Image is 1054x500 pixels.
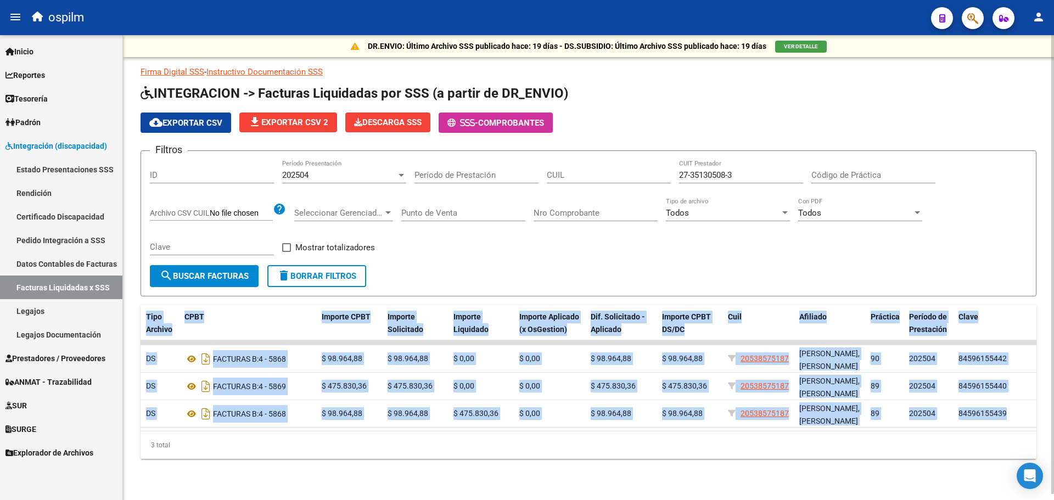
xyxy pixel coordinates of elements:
span: 202504 [282,170,309,180]
datatable-header-cell: Período de Prestación [905,305,954,353]
span: Clave [958,312,978,321]
span: 84596155442 [958,354,1007,363]
datatable-header-cell: Práctica [866,305,905,353]
span: $ 98.964,88 [662,354,703,363]
span: Explorador de Archivos [5,447,93,459]
datatable-header-cell: CPBT [180,305,317,353]
span: $ 0,00 [519,354,540,363]
a: Instructivo Documentación SSS [206,67,323,77]
span: Exportar CSV 2 [248,117,328,127]
datatable-header-cell: Tipo Archivo [142,305,180,353]
span: Prestadores / Proveedores [5,352,105,364]
button: VER DETALLE [775,41,827,53]
span: Afiliado [799,312,827,321]
span: 202504 [909,381,935,390]
button: -Comprobantes [439,113,553,133]
span: Seleccionar Gerenciador [294,208,383,218]
span: Período de Prestación [909,312,947,334]
datatable-header-cell: Clave [954,305,1036,353]
span: $ 98.964,88 [388,409,428,418]
span: Importe CPBT [322,312,371,321]
span: $ 98.964,88 [591,354,631,363]
mat-icon: person [1032,10,1045,24]
span: $ 98.964,88 [322,354,362,363]
span: Tipo Archivo [146,312,172,334]
datatable-header-cell: Cuil [724,305,795,353]
span: Integración (discapacidad) [5,140,107,152]
span: $ 98.964,88 [662,409,703,418]
app-download-masive: Descarga masiva de comprobantes (adjuntos) [345,113,430,133]
span: Reportes [5,69,45,81]
mat-icon: help [273,203,286,216]
p: DR.ENVIO: Último Archivo SSS publicado hace: 19 días - DS.SUBSIDIO: Último Archivo SSS publicado ... [368,40,766,52]
span: DS [146,381,155,390]
span: DS [146,409,155,418]
span: Inicio [5,46,33,58]
button: Exportar CSV 2 [239,113,337,132]
span: 202504 [909,409,935,418]
datatable-header-cell: Importe CPBT DS/DC [658,305,724,353]
datatable-header-cell: Importe CPBT [317,305,383,353]
span: [PERSON_NAME], [PERSON_NAME] [799,377,860,398]
span: $ 0,00 [519,381,540,390]
datatable-header-cell: Importe Aplicado (x OsGestion) [515,305,586,353]
span: $ 98.964,88 [388,354,428,363]
span: 20538575187 [741,381,789,390]
span: Dif. Solicitado - Aplicado [591,312,645,334]
span: INTEGRACION -> Facturas Liquidadas por SSS (a partir de DR_ENVIO) [141,86,568,101]
datatable-header-cell: Afiliado [795,305,866,353]
span: 84596155439 [958,409,1007,418]
span: 20538575187 [741,354,789,363]
span: Archivo CSV CUIL [150,209,210,217]
i: Descargar documento [199,350,213,368]
datatable-header-cell: Importe Solicitado [383,305,449,353]
mat-icon: menu [9,10,22,24]
span: DS [146,354,155,363]
div: 3 total [141,431,1036,459]
span: ospilm [48,5,84,30]
span: Tesorería [5,93,48,105]
span: $ 0,00 [453,354,474,363]
span: 89 [871,409,879,418]
div: 4 - 5868 [184,350,313,368]
span: - [447,118,478,128]
span: $ 475.830,36 [453,409,498,418]
span: Práctica [871,312,900,321]
span: $ 0,00 [453,381,474,390]
span: Comprobantes [478,118,544,128]
span: Descarga SSS [354,117,422,127]
button: Exportar CSV [141,113,231,133]
span: FACTURAS B: [213,409,259,418]
input: Archivo CSV CUIL [210,209,273,218]
mat-icon: cloud_download [149,116,162,129]
button: Descarga SSS [345,113,430,132]
span: Buscar Facturas [160,271,249,281]
a: Firma Digital SSS [141,67,204,77]
span: $ 98.964,88 [591,409,631,418]
span: 20538575187 [741,409,789,418]
mat-icon: delete [277,269,290,282]
span: CPBT [184,312,204,321]
span: $ 98.964,88 [322,409,362,418]
i: Descargar documento [199,378,213,395]
span: FACTURAS B: [213,355,259,363]
mat-icon: search [160,269,173,282]
span: Todos [666,208,689,218]
span: Exportar CSV [149,118,222,128]
div: 4 - 5869 [184,378,313,395]
p: - [141,66,1036,78]
span: 84596155440 [958,381,1007,390]
span: $ 475.830,36 [662,381,707,390]
div: 4 - 5868 [184,405,313,423]
span: FACTURAS B: [213,382,259,391]
span: [PERSON_NAME], [PERSON_NAME] [799,404,860,425]
span: Importe CPBT DS/DC [662,312,711,334]
button: Borrar Filtros [267,265,366,287]
mat-icon: file_download [248,115,261,128]
datatable-header-cell: Dif. Solicitado - Aplicado [586,305,658,353]
span: Mostrar totalizadores [295,241,375,254]
div: Open Intercom Messenger [1017,463,1043,489]
span: Borrar Filtros [277,271,356,281]
span: Importe Liquidado [453,312,489,334]
span: 90 [871,354,879,363]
